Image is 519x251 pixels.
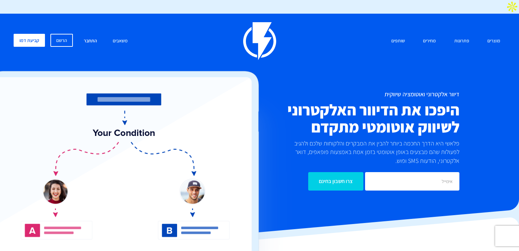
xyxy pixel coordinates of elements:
[224,91,459,98] h1: דיוור אלקטרוני ואוטומציה שיווקית
[482,34,505,48] a: מוצרים
[50,34,73,47] a: הרשם
[285,139,459,165] p: פלאשי היא הדרך החכמה ביותר להבין את המבקרים והלקוחות שלכם ולהגיב לפעולות שהם מבצעים באופן אוטומטי...
[386,34,410,48] a: שותפים
[308,172,363,191] input: צרו חשבון בחינם
[14,34,45,47] a: קביעת דמו
[79,34,102,48] a: התחבר
[418,34,441,48] a: מחירים
[449,34,474,48] a: פתרונות
[108,34,133,48] a: משאבים
[365,172,459,191] input: אימייל
[224,101,459,136] h2: היפכו את הדיוור האלקטרוני לשיווק אוטומטי מתקדם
